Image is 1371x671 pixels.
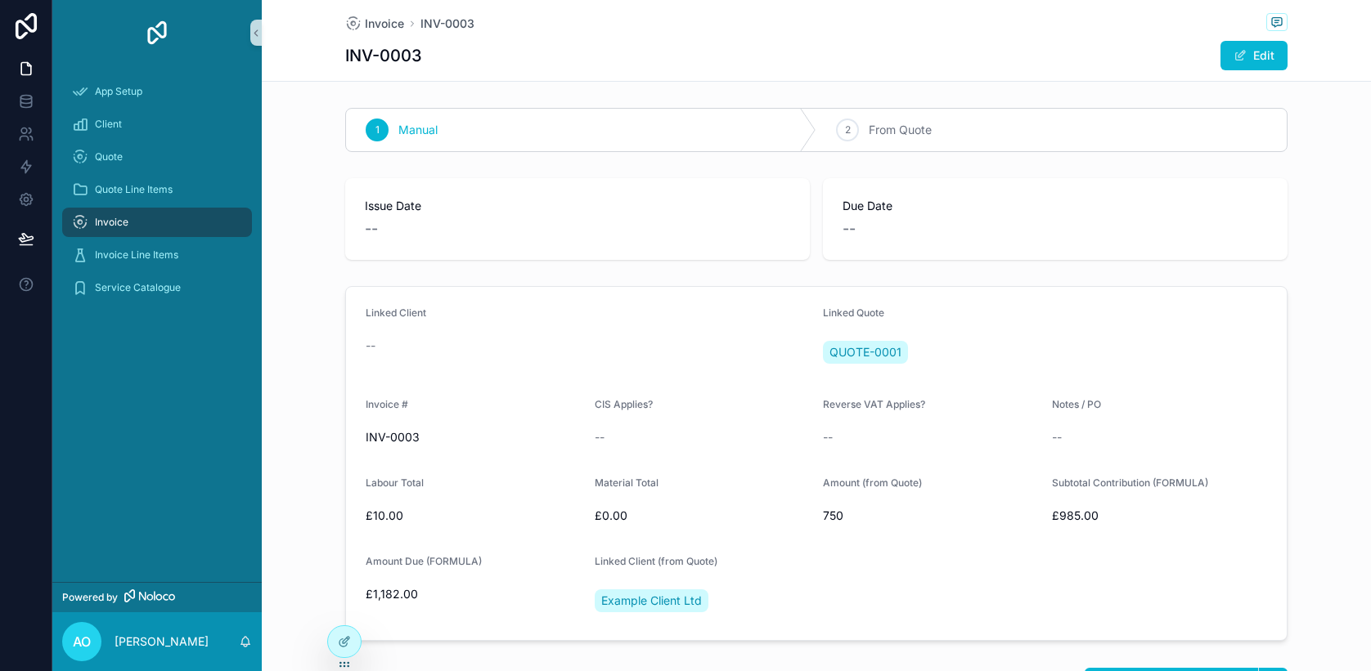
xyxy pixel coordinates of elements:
[95,281,181,294] span: Service Catalogue
[823,429,833,445] span: --
[375,123,380,136] span: 1
[366,398,408,410] span: Invoice #
[62,273,252,302] a: Service Catalogue
[366,508,582,524] span: £10.00
[1052,429,1062,445] span: --
[595,555,717,567] span: Linked Client (from Quote)
[366,429,582,445] span: INV-0003
[366,555,482,567] span: Amount Due (FORMULA)
[595,508,811,524] span: £0.00
[62,208,252,237] a: Invoice
[1052,508,1268,524] span: £985.00
[365,217,378,240] span: --
[601,593,702,609] span: Example Client Ltd
[823,508,1039,524] span: 750
[823,476,922,489] span: Amount (from Quote)
[52,582,262,612] a: Powered by
[823,306,884,319] span: Linked Quote
[595,476,659,489] span: Material Total
[95,216,128,229] span: Invoice
[1220,41,1288,70] button: Edit
[62,110,252,139] a: Client
[345,44,422,67] h1: INV-0003
[62,240,252,270] a: Invoice Line Items
[62,175,252,204] a: Quote Line Items
[366,306,426,319] span: Linked Client
[843,217,856,240] span: --
[843,198,1268,214] span: Due Date
[595,398,653,410] span: CIS Applies?
[823,341,908,364] a: QUOTE-0001
[95,85,142,98] span: App Setup
[52,65,262,324] div: scrollable content
[366,586,582,602] span: £1,182.00
[73,632,91,651] span: AO
[144,20,170,46] img: App logo
[95,183,173,196] span: Quote Line Items
[95,150,123,163] span: Quote
[595,429,605,445] span: --
[95,248,178,262] span: Invoice Line Items
[95,118,122,131] span: Client
[62,142,252,172] a: Quote
[62,77,252,106] a: App Setup
[1052,398,1101,410] span: Notes / PO
[398,122,438,138] span: Manual
[115,633,209,650] p: [PERSON_NAME]
[366,476,424,489] span: Labour Total
[845,123,851,136] span: 2
[823,398,925,410] span: Reverse VAT Applies?
[1052,476,1208,489] span: Subtotal Contribution (FORMULA)
[62,591,118,604] span: Powered by
[420,16,474,32] a: INV-0003
[366,338,375,354] span: --
[365,198,790,214] span: Issue Date
[829,344,901,360] span: QUOTE-0001
[365,16,404,32] span: Invoice
[345,16,404,32] a: Invoice
[869,122,932,138] span: From Quote
[595,589,708,612] a: Example Client Ltd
